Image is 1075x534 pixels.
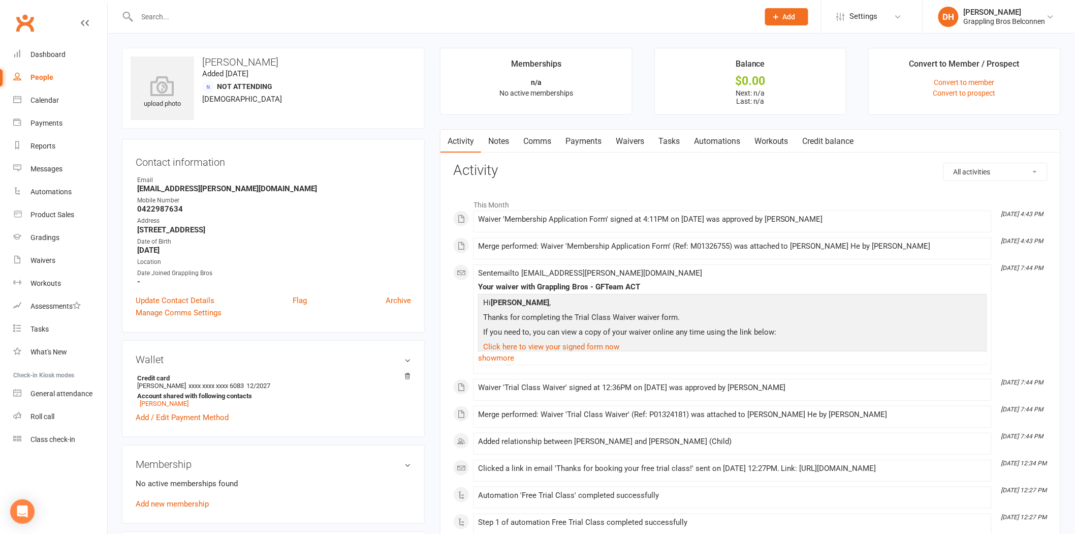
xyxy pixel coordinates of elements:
[137,184,411,193] strong: [EMAIL_ADDRESS][PERSON_NAME][DOMAIN_NAME]
[13,382,107,405] a: General attendance kiosk mode
[12,10,38,36] a: Clubworx
[1001,433,1044,440] i: [DATE] 7:44 PM
[30,435,75,443] div: Class check-in
[478,464,987,473] div: Clicked a link in email 'Thanks for booking your free trial class!' sent on [DATE] 12:27PM. Link:...
[30,119,62,127] div: Payments
[137,392,406,400] strong: Account shared with following contacts
[137,246,411,255] strong: [DATE]
[131,56,416,68] h3: [PERSON_NAME]
[136,478,411,490] p: No active memberships found
[491,298,549,307] strong: [PERSON_NAME]
[13,272,107,295] a: Workouts
[136,459,411,470] h3: Membership
[13,341,107,364] a: What's New
[140,400,188,407] a: [PERSON_NAME]
[137,257,411,267] div: Location
[558,130,609,153] a: Payments
[13,158,107,181] a: Messages
[136,373,411,409] li: [PERSON_NAME]
[483,342,619,351] a: Click here to view your signed form now
[1001,460,1047,467] i: [DATE] 12:34 PM
[137,216,411,226] div: Address
[136,354,411,365] h3: Wallet
[453,194,1048,211] li: This Month
[478,242,987,251] div: Merge performed: Waiver 'Membership Application Form' (Ref: M01326755) was attached to [PERSON_NA...
[478,351,987,365] a: show more
[651,130,687,153] a: Tasks
[13,112,107,135] a: Payments
[664,89,837,105] p: Next: n/a Last: n/a
[478,518,987,527] div: Step 1 of automation Free Trial Class completed successfully
[1001,487,1047,494] i: [DATE] 12:27 PM
[202,95,282,104] span: [DEMOGRAPHIC_DATA]
[30,50,66,58] div: Dashboard
[13,405,107,428] a: Roll call
[687,130,747,153] a: Automations
[30,188,72,196] div: Automations
[13,89,107,112] a: Calendar
[30,165,62,173] div: Messages
[664,76,837,86] div: $0.00
[13,43,107,66] a: Dashboard
[783,13,796,21] span: Add
[30,96,59,104] div: Calendar
[30,256,55,264] div: Waivers
[933,89,996,97] a: Convert to prospect
[30,302,81,310] div: Assessments
[137,175,411,185] div: Email
[481,311,985,326] p: Thanks for completing the Trial Class Waiver waiver form.
[964,17,1046,26] div: Grappling Bros Belconnen
[478,491,987,500] div: Automation 'Free Trial Class' completed successfully
[30,211,74,219] div: Product Sales
[609,130,651,153] a: Waivers
[137,269,411,278] div: Date Joined Grappling Bros
[13,203,107,226] a: Product Sales
[440,130,481,153] a: Activity
[136,307,222,319] a: Manage Comms Settings
[30,348,67,356] div: What's New
[13,226,107,249] a: Gradings
[1001,211,1044,218] i: [DATE] 4:43 PM
[137,225,411,234] strong: [STREET_ADDRESS]
[137,277,411,286] strong: -
[13,66,107,89] a: People
[136,153,411,168] h3: Contact information
[478,383,987,392] div: Waiver 'Trial Class Waiver' signed at 12:36PM on [DATE] was approved by [PERSON_NAME]
[1001,264,1044,272] i: [DATE] 7:44 PM
[478,410,987,419] div: Merge performed: Waiver 'Trial Class Waiver' (Ref: P01324181) was attached to [PERSON_NAME] He by...
[30,233,59,242] div: Gradings
[136,499,209,509] a: Add new membership
[1001,514,1047,521] i: [DATE] 12:27 PM
[188,382,244,390] span: xxxx xxxx xxxx 6083
[531,78,542,86] strong: n/a
[478,283,987,291] div: Your waiver with Grappling Bros - GFTeam ACT
[481,296,985,311] p: Hi ,
[478,437,987,446] div: Added relationship between [PERSON_NAME] and [PERSON_NAME] (Child)
[478,269,702,278] span: Sent email to [EMAIL_ADDRESS][PERSON_NAME][DOMAIN_NAME]
[202,69,248,78] time: Added [DATE]
[30,73,53,81] div: People
[1001,379,1044,386] i: [DATE] 7:44 PM
[516,130,558,153] a: Comms
[246,382,270,390] span: 12/2027
[30,412,54,421] div: Roll call
[131,76,194,109] div: upload photo
[137,374,406,382] strong: Credit card
[293,294,307,307] a: Flag
[386,294,411,307] a: Archive
[1001,406,1044,413] i: [DATE] 7:44 PM
[453,163,1048,179] h3: Activity
[10,499,35,524] div: Open Intercom Messenger
[13,181,107,203] a: Automations
[13,428,107,451] a: Class kiosk mode
[747,130,796,153] a: Workouts
[499,89,573,97] span: No active memberships
[13,295,107,318] a: Assessments
[137,196,411,205] div: Mobile Number
[137,237,411,247] div: Date of Birth
[30,142,55,150] div: Reports
[136,411,229,424] a: Add / Edit Payment Method
[13,318,107,341] a: Tasks
[850,5,878,28] span: Settings
[134,10,752,24] input: Search...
